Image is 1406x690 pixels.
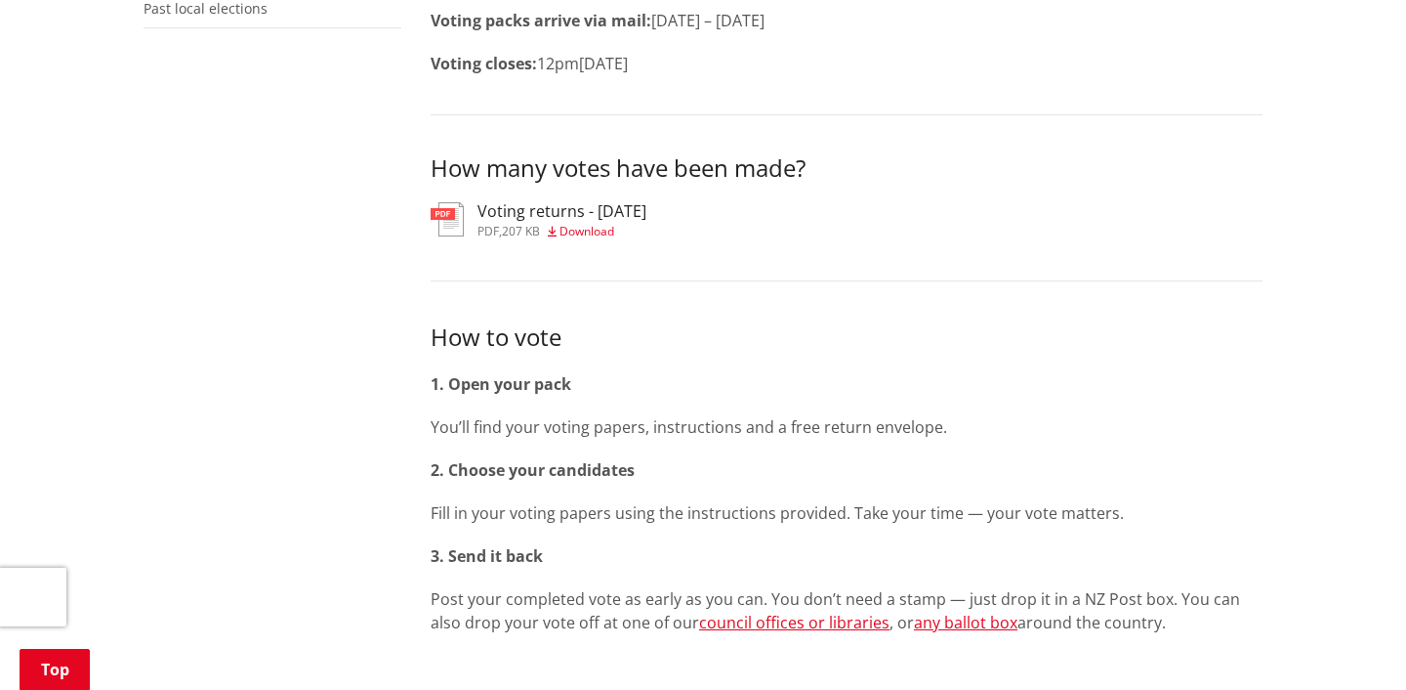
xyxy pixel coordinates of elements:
[431,545,543,567] strong: 3. Send it back
[477,226,646,237] div: ,
[537,53,628,74] span: 12pm[DATE]
[431,321,1262,353] h3: How to vote
[477,202,646,221] h3: Voting returns - [DATE]
[699,612,889,633] a: council offices or libraries
[477,223,499,239] span: pdf
[431,53,537,74] strong: Voting closes:
[431,10,651,31] strong: Voting packs arrive via mail:
[20,649,90,690] a: Top
[431,416,947,438] span: You’ll find your voting papers, instructions and a free return envelope.
[502,223,540,239] span: 207 KB
[431,154,1262,183] h3: How many votes have been made?
[431,587,1262,634] p: Post your completed vote as early as you can. You don’t need a stamp — just drop it in a NZ Post ...
[431,202,464,237] img: document-pdf.svg
[431,459,635,481] strong: 2. Choose your candidates
[914,612,1017,633] a: any ballot box
[431,9,1262,32] p: [DATE] – [DATE]
[431,373,571,395] strong: 1. Open your pack
[431,501,1262,525] p: Fill in your voting papers using the instructions provided. Take your time — your vote matters.
[1316,608,1386,678] iframe: Messenger Launcher
[431,202,646,237] a: Voting returns - [DATE] pdf,207 KB Download
[559,223,614,239] span: Download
